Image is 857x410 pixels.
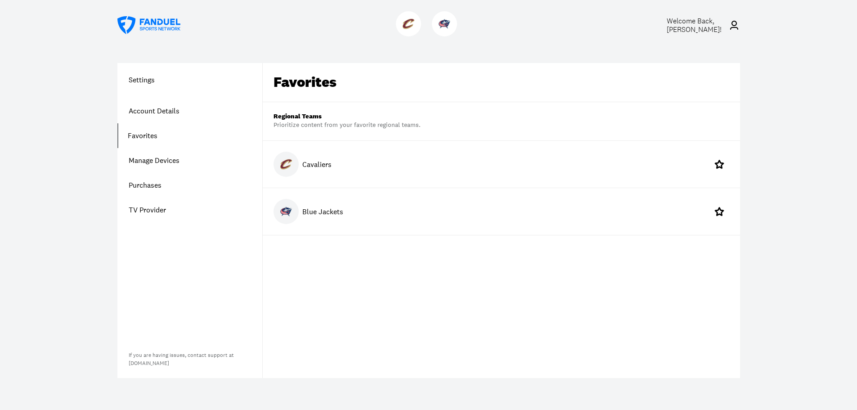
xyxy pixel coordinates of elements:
a: If you are having issues, contact support at[DOMAIN_NAME] [129,351,234,367]
a: CavaliersCavaliers [396,29,425,38]
a: TV Provider [117,198,262,222]
img: Cavaliers [280,158,292,170]
h1: Settings [117,74,262,85]
a: Favorites [117,123,262,148]
a: Purchases [117,173,262,198]
img: Cavaliers [403,18,414,30]
a: Welcome Back,[PERSON_NAME]! [646,17,740,34]
img: Blue Jackets [439,18,450,30]
a: Blue JacketsBlue Jackets [432,29,461,38]
div: Regional Teams [274,113,421,121]
a: FanDuel Sports Network [117,16,180,34]
a: Manage Devices [117,148,262,173]
span: Welcome Back, [PERSON_NAME] ! [667,16,722,34]
div: Prioritize content from your favorite regional teams. [274,121,421,130]
img: Blue Jackets [280,206,292,217]
a: Account Details [117,99,262,123]
div: Favorites [274,74,337,91]
p: Cavaliers [302,159,332,170]
p: Blue Jackets [302,206,343,217]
